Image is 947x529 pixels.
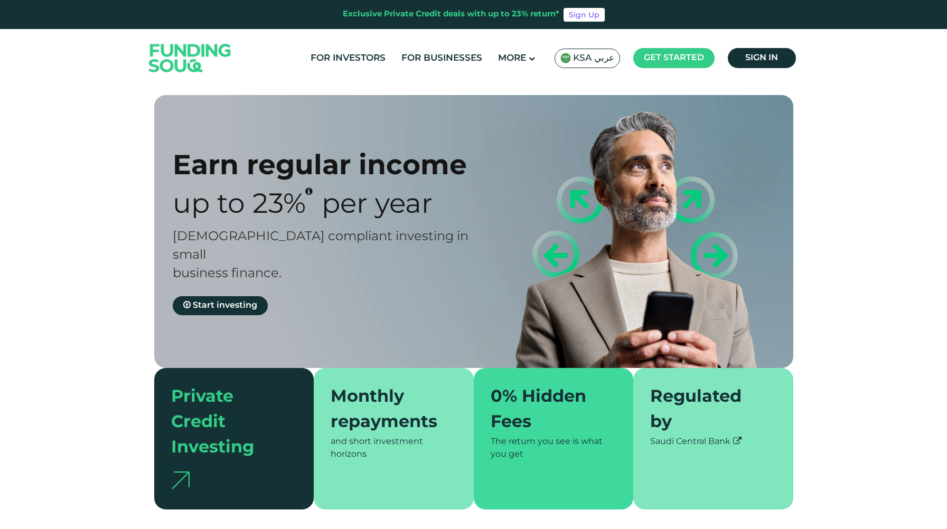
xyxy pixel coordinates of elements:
a: Start investing [173,296,268,315]
div: Exclusive Private Credit deals with up to 23% return* [343,8,559,21]
a: For Businesses [399,50,485,67]
div: 0% Hidden Fees [491,385,604,436]
div: Earn regular income [173,148,492,181]
img: arrow [171,471,190,489]
img: Logo [138,32,242,85]
span: Get started [644,54,704,62]
span: Start investing [193,301,257,309]
div: The return you see is what you get [491,436,617,461]
div: Regulated by [650,385,764,436]
a: Sign Up [564,8,605,22]
span: Per Year [322,192,433,219]
i: 23% IRR (expected) ~ 15% Net yield (expected) [305,187,313,195]
img: SA Flag [560,53,571,63]
span: KSA عربي [573,52,614,64]
span: More [498,54,526,63]
div: Saudi Central Bank [650,436,776,448]
div: and short investment horizons [331,436,457,461]
span: [DEMOGRAPHIC_DATA] compliant investing in small business finance. [173,231,468,280]
div: Private Credit Investing [171,385,285,461]
a: For Investors [308,50,388,67]
a: Sign in [728,48,796,68]
span: Up to 23% [173,192,306,219]
span: Sign in [745,54,778,62]
div: Monthly repayments [331,385,444,436]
